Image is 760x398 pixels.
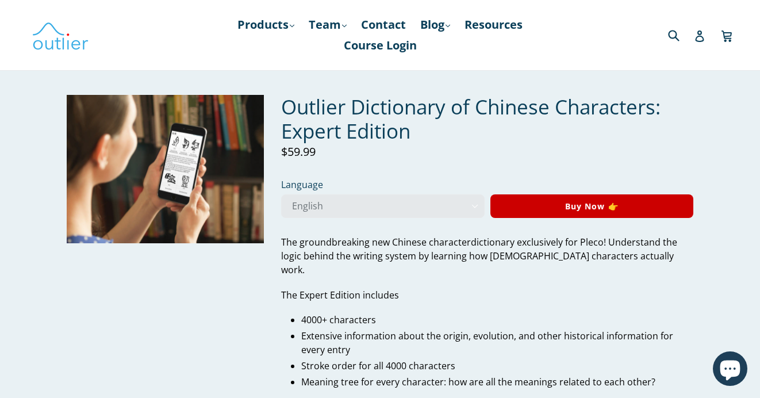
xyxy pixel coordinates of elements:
[414,14,456,35] a: Blog
[303,14,352,35] a: Team
[232,14,300,35] a: Products
[281,236,677,276] span: dictionary exclusively for Pleco! Understand the logic behind the writing system by learning how ...
[301,313,693,327] li: 4000+ characters
[301,375,693,389] li: Meaning tree for every character: how are all the meanings related to each other?
[565,201,619,212] span: Buy Now 👉
[301,329,693,357] li: Extensive information about the origin, evolution, and other historical information for every entry
[665,23,697,47] input: Search
[459,14,528,35] a: Resources
[281,95,693,143] h1: Outlier Dictionary of Chinese Characters: Expert Edition
[32,18,89,52] img: Outlier Linguistics
[709,351,751,389] inbox-online-store-chat: Shopify online store chat
[338,35,423,56] a: Course Login
[67,95,264,243] img: Outlier Dictionary of Chinese Characters: Expert Edition Outlier Linguistics
[305,236,471,248] span: roundbreaking new Chinese character
[355,14,412,35] a: Contact
[301,359,693,373] li: Stroke order for all 4000 characters
[281,144,316,159] span: $59.99
[281,178,484,192] label: Language
[490,194,693,219] button: Buy Now 👉
[281,288,693,302] p: The Expert Edition includes
[281,236,305,248] span: The g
